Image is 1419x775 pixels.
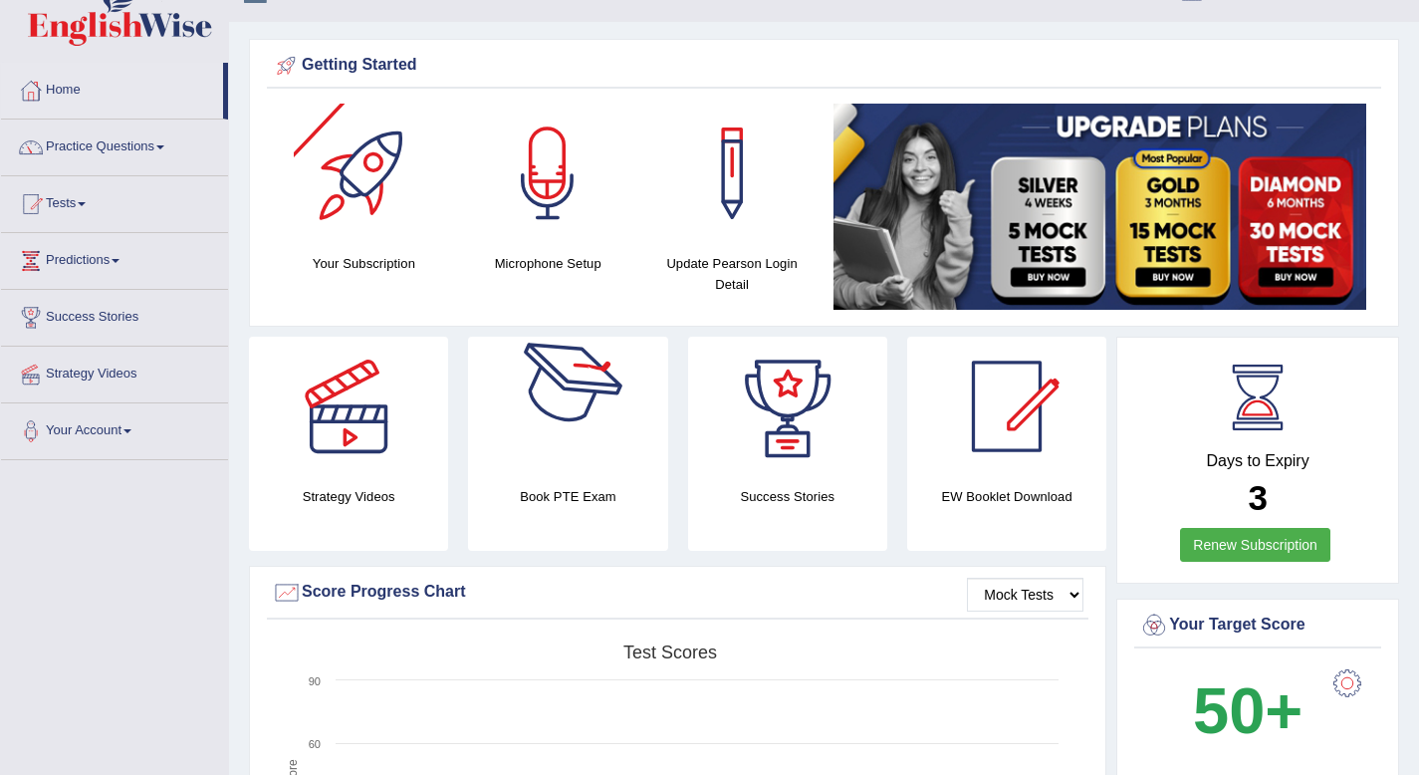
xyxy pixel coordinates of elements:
h4: Strategy Videos [249,486,448,507]
h4: Success Stories [688,486,887,507]
h4: Microphone Setup [466,253,630,274]
a: Renew Subscription [1180,528,1330,562]
h4: Days to Expiry [1139,452,1376,470]
img: small5.jpg [833,104,1366,310]
div: Getting Started [272,51,1376,81]
text: 60 [309,738,321,750]
b: 50+ [1193,674,1302,747]
h4: EW Booklet Download [907,486,1106,507]
tspan: Test scores [623,643,717,662]
b: 3 [1248,478,1267,517]
a: Predictions [1,233,228,283]
h4: Book PTE Exam [468,486,667,507]
a: Your Account [1,403,228,453]
text: 90 [309,675,321,687]
a: Home [1,63,223,113]
a: Success Stories [1,290,228,340]
h4: Update Pearson Login Detail [650,253,815,295]
h4: Your Subscription [282,253,446,274]
div: Score Progress Chart [272,578,1083,608]
a: Strategy Videos [1,347,228,396]
a: Tests [1,176,228,226]
a: Practice Questions [1,120,228,169]
div: Your Target Score [1139,611,1376,641]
